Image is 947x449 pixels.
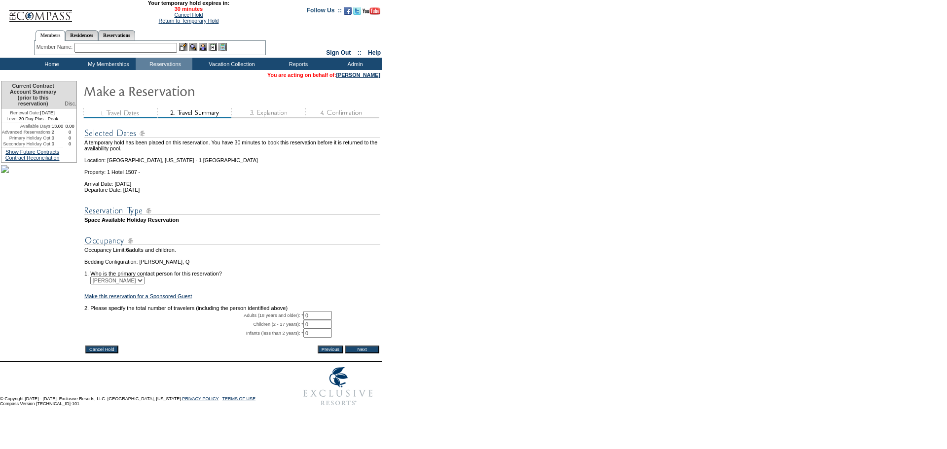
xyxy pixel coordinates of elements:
td: Admin [326,58,382,70]
td: Children (2 - 17 years): * [84,320,303,329]
a: Cancel Hold [174,12,203,18]
img: Compass Home [8,2,73,22]
input: Previous [318,345,343,353]
td: Follow Us :: [307,6,342,18]
img: step2_state2.gif [157,108,231,118]
a: Show Future Contracts [5,149,59,155]
a: Follow us on Twitter [353,10,361,16]
td: Available Days: [1,123,52,129]
td: Arrival Date: [DATE] [84,175,380,187]
span: Disc. [65,101,76,106]
td: Bedding Configuration: [PERSON_NAME], Q [84,259,380,265]
td: Primary Holiday Opt: [1,135,52,141]
span: Renewal Date: [10,110,40,116]
td: Property: 1 Hotel 1507 - [84,163,380,175]
td: My Memberships [79,58,136,70]
td: 13.00 [52,123,64,129]
img: subTtlResType.gif [84,205,380,217]
span: 30 minutes [77,6,299,12]
a: Help [368,49,381,56]
img: Subscribe to our YouTube Channel [363,7,380,15]
span: :: [358,49,362,56]
td: Infants (less than 2 years): * [84,329,303,338]
td: Departure Date: [DATE] [84,187,380,193]
img: subTtlSelectedDates.gif [84,127,380,139]
a: TERMS OF USE [222,396,256,401]
a: Members [36,30,66,41]
td: 0 [63,129,76,135]
td: Advanced Reservations: [1,129,52,135]
a: Make this reservation for a Sponsored Guest [84,293,192,299]
td: Current Contract Account Summary (prior to this reservation) [1,81,63,109]
img: Exclusive Resorts [294,362,382,411]
div: Member Name: [36,43,74,51]
td: Secondary Holiday Opt: [1,141,52,147]
a: Become our fan on Facebook [344,10,352,16]
td: Space Available Holiday Reservation [84,217,380,223]
td: 0 [52,141,64,147]
td: Adults (18 years and older): * [84,311,303,320]
img: b_edit.gif [179,43,187,51]
img: subTtlOccupancy.gif [84,235,380,247]
img: step1_state3.gif [83,108,157,118]
img: b_calculator.gif [219,43,227,51]
td: 0 [63,135,76,141]
td: 1. Who is the primary contact person for this reservation? [84,265,380,276]
img: Follow us on Twitter [353,7,361,15]
img: step4_state1.gif [305,108,379,118]
td: [DATE] [1,109,63,116]
a: PRIVACY POLICY [182,396,219,401]
img: Make Reservation [83,81,281,101]
td: Reports [269,58,326,70]
td: Home [22,58,79,70]
span: 6 [126,247,129,253]
td: Reservations [136,58,192,70]
img: step3_state1.gif [231,108,305,118]
img: View [189,43,197,51]
a: Contract Reconciliation [5,155,60,161]
img: Become our fan on Facebook [344,7,352,15]
a: Return to Temporary Hold [159,18,219,24]
td: 0 [63,141,76,147]
td: Vacation Collection [192,58,269,70]
span: Level: [6,116,19,122]
img: Shot-20-049.jpg [1,165,9,173]
td: A temporary hold has been placed on this reservation. You have 30 minutes to book this reservatio... [84,139,380,151]
td: 2 [52,129,64,135]
td: Location: [GEOGRAPHIC_DATA], [US_STATE] - 1 [GEOGRAPHIC_DATA] [84,151,380,163]
td: 2. Please specify the total number of travelers (including the person identified above) [84,305,380,311]
a: Subscribe to our YouTube Channel [363,10,380,16]
td: Occupancy Limit: adults and children. [84,247,380,253]
a: Reservations [98,30,135,40]
input: Next [345,345,379,353]
td: 0 [52,135,64,141]
img: Impersonate [199,43,207,51]
img: Reservations [209,43,217,51]
span: You are acting on behalf of: [267,72,380,78]
a: Residences [65,30,98,40]
input: Cancel Hold [85,345,118,353]
a: [PERSON_NAME] [336,72,380,78]
a: Sign Out [326,49,351,56]
td: 30 Day Plus - Peak [1,116,63,123]
td: 8.00 [63,123,76,129]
